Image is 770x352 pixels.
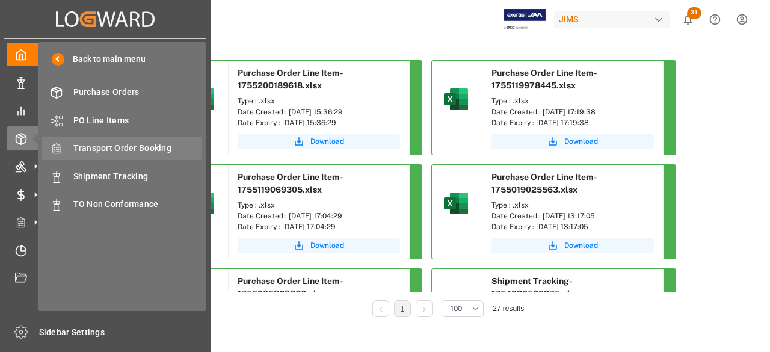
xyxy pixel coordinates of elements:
a: Purchase Orders [42,81,202,104]
span: Purchase Orders [73,86,203,99]
span: PO Line Items [73,114,203,127]
li: 1 [394,300,411,317]
span: Download [310,240,344,251]
div: Date Expiry : [DATE] 17:19:38 [491,117,654,128]
button: Download [238,238,400,253]
button: Help Center [701,6,728,33]
li: Next Page [416,300,433,317]
a: Transport Order Booking [42,137,202,160]
div: Date Created : [DATE] 15:36:29 [238,107,400,117]
div: Date Expiry : [DATE] 13:17:05 [491,221,654,232]
a: My Cockpit [7,43,204,66]
button: Download [491,238,654,253]
a: Document Management [7,267,204,290]
button: JIMS [554,8,674,31]
span: Download [310,136,344,147]
span: Purchase Order Line Item-1755119069305.xlsx [238,172,343,194]
span: Purchase Order Line Item-1755200189618.xlsx [238,68,343,90]
span: Purchase Order Line Item-1755119978445.xlsx [491,68,597,90]
div: Type : .xlsx [238,96,400,107]
span: Purchase Order Line Item-1755019025563.xlsx [491,172,597,194]
div: Type : .xlsx [491,200,654,211]
span: Sidebar Settings [39,326,206,339]
img: Exertis%20JAM%20-%20Email%20Logo.jpg_1722504956.jpg [504,9,546,30]
div: Date Expiry : [DATE] 17:04:29 [238,221,400,232]
span: 100 [451,303,462,314]
img: microsoft-excel-2019--v1.png [442,189,470,218]
span: Download [564,240,598,251]
div: Date Created : [DATE] 13:17:05 [491,211,654,221]
li: Previous Page [372,300,389,317]
span: Download [564,136,598,147]
span: Back to main menu [64,53,146,66]
span: Purchase Order Line Item-1755005823366.xlsx [238,276,343,298]
button: Download [491,134,654,149]
div: JIMS [554,11,670,28]
a: Timeslot Management V2 [7,238,204,262]
a: My Reports [7,99,204,122]
span: Transport Order Booking [73,142,203,155]
a: 1 [401,305,405,313]
a: TO Non Conformance [42,193,202,216]
button: show 31 new notifications [674,6,701,33]
span: TO Non Conformance [73,198,203,211]
a: Data Management [7,70,204,94]
span: Shipment Tracking-1754939529375.xlsx [491,276,579,298]
div: Type : .xlsx [491,96,654,107]
a: Shipment Tracking [42,164,202,188]
div: Date Created : [DATE] 17:04:29 [238,211,400,221]
span: 31 [687,7,701,19]
span: 27 results [493,304,524,313]
div: Date Created : [DATE] 17:19:38 [491,107,654,117]
div: Type : .xlsx [238,200,400,211]
button: open menu [442,300,484,317]
a: PO Line Items [42,108,202,132]
div: Date Expiry : [DATE] 15:36:29 [238,117,400,128]
span: Shipment Tracking [73,170,203,183]
button: Download [238,134,400,149]
img: microsoft-excel-2019--v1.png [442,85,470,114]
